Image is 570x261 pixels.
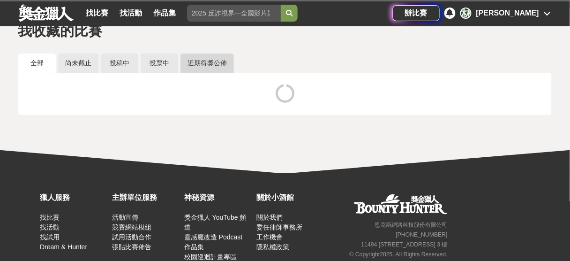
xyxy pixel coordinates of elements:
a: 校園巡迴計畫專區 [184,253,237,261]
small: © Copyright 2025 . All Rights Reserved. [350,251,448,258]
a: 試用活動合作 [112,233,151,241]
div: 關於小酒館 [256,192,324,203]
a: 找比賽 [82,7,112,20]
h1: 我收藏的比賽 [18,23,552,39]
a: 尚未截止 [58,54,98,73]
a: 作品集 [184,243,204,251]
div: 神秘資源 [184,192,252,203]
a: 近期得獎公佈 [180,54,234,73]
a: 工作機會 [256,233,283,241]
div: 獵人服務 [40,192,107,203]
a: 找活動 [40,223,60,231]
a: 委任律師事務所 [256,223,302,231]
div: 主辦單位服務 [112,192,180,203]
a: 活動宣傳 [112,214,138,221]
a: 全部 [18,54,56,73]
a: 投稿中 [101,54,138,73]
small: [PHONE_NUMBER] [396,231,448,238]
small: 11494 [STREET_ADDRESS] 3 樓 [361,241,448,248]
a: 獎金獵人 YouTube 頻道 [184,214,247,231]
div: 林 [460,8,472,19]
a: 靈感魔改造 Podcast [184,233,242,241]
div: [PERSON_NAME] [476,8,539,19]
a: 找比賽 [40,214,60,221]
a: 投票中 [141,54,178,73]
a: 張貼比賽佈告 [112,243,151,251]
small: 恩克斯網路科技股份有限公司 [375,222,448,228]
a: 隱私權政策 [256,243,289,251]
a: Dream & Hunter [40,243,87,251]
a: 競賽網站模組 [112,223,151,231]
a: 關於我們 [256,214,283,221]
a: 找活動 [116,7,146,20]
a: 辦比賽 [393,5,440,21]
a: 找試用 [40,233,60,241]
input: 2025 反詐視界—全國影片競賽 [187,5,281,22]
a: 作品集 [150,7,180,20]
